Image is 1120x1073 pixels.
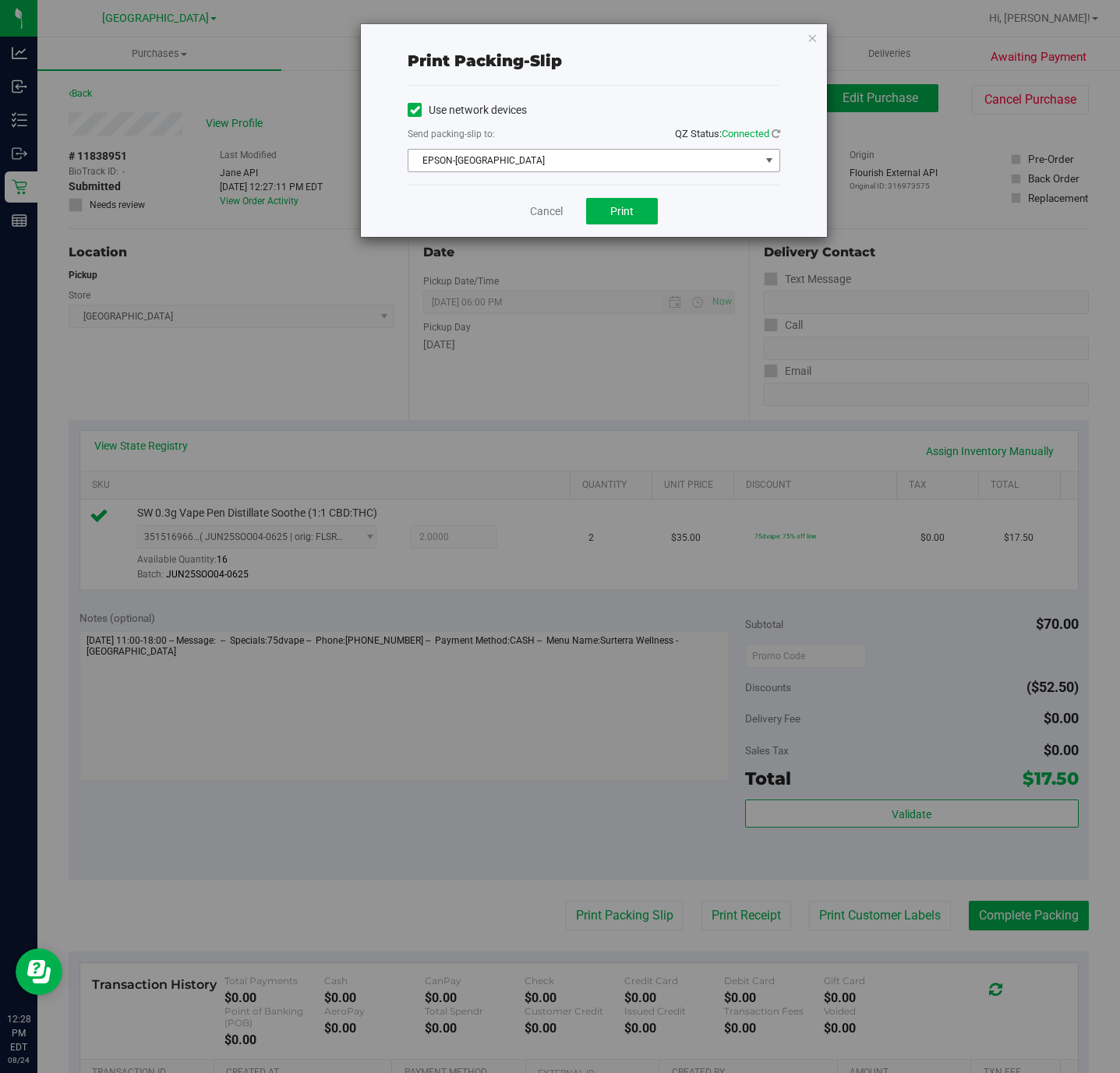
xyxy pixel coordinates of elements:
span: EPSON-[GEOGRAPHIC_DATA] [408,150,760,171]
span: Connected [722,128,769,139]
span: Print [610,205,634,217]
a: Cancel [530,203,563,220]
button: Print [586,198,658,224]
label: Send packing-slip to: [408,127,495,141]
span: QZ Status: [675,128,780,139]
span: Print packing-slip [408,51,562,70]
span: select [760,150,779,171]
label: Use network devices [408,102,527,118]
iframe: Resource center [16,948,62,995]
